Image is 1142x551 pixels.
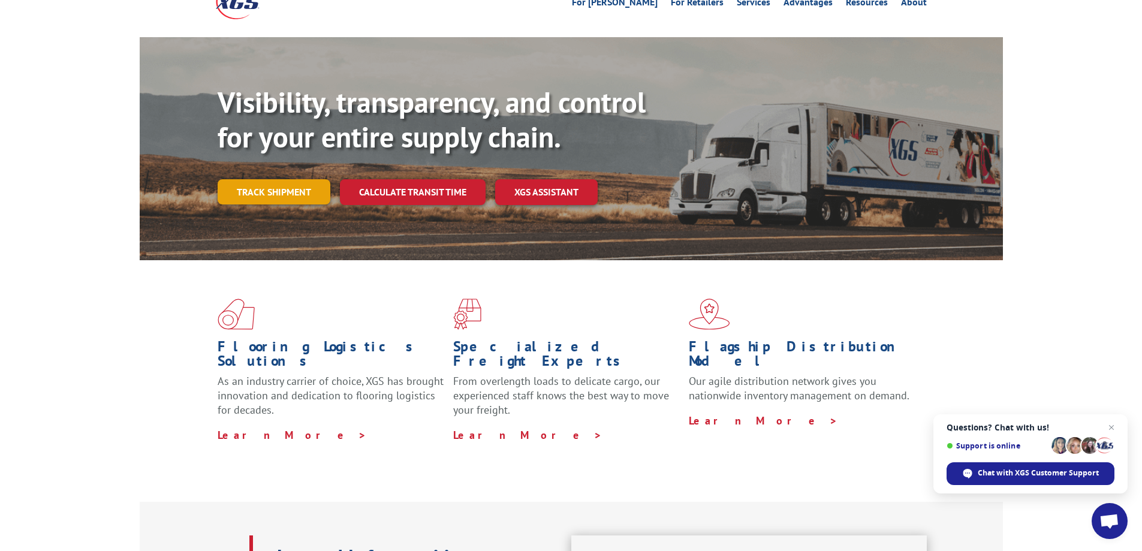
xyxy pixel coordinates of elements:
div: Chat with XGS Customer Support [947,462,1114,485]
span: Support is online [947,441,1047,450]
div: Open chat [1092,503,1128,539]
h1: Flagship Distribution Model [689,339,915,374]
a: Calculate transit time [340,179,486,205]
img: xgs-icon-focused-on-flooring-red [453,299,481,330]
b: Visibility, transparency, and control for your entire supply chain. [218,83,646,155]
a: Learn More > [689,414,838,427]
span: Questions? Chat with us! [947,423,1114,432]
a: Learn More > [218,428,367,442]
img: xgs-icon-flagship-distribution-model-red [689,299,730,330]
span: As an industry carrier of choice, XGS has brought innovation and dedication to flooring logistics... [218,374,444,417]
h1: Specialized Freight Experts [453,339,680,374]
span: Close chat [1104,420,1119,435]
span: Our agile distribution network gives you nationwide inventory management on demand. [689,374,909,402]
h1: Flooring Logistics Solutions [218,339,444,374]
a: XGS ASSISTANT [495,179,598,205]
a: Learn More > [453,428,602,442]
p: From overlength loads to delicate cargo, our experienced staff knows the best way to move your fr... [453,374,680,427]
a: Track shipment [218,179,330,204]
img: xgs-icon-total-supply-chain-intelligence-red [218,299,255,330]
span: Chat with XGS Customer Support [978,468,1099,478]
